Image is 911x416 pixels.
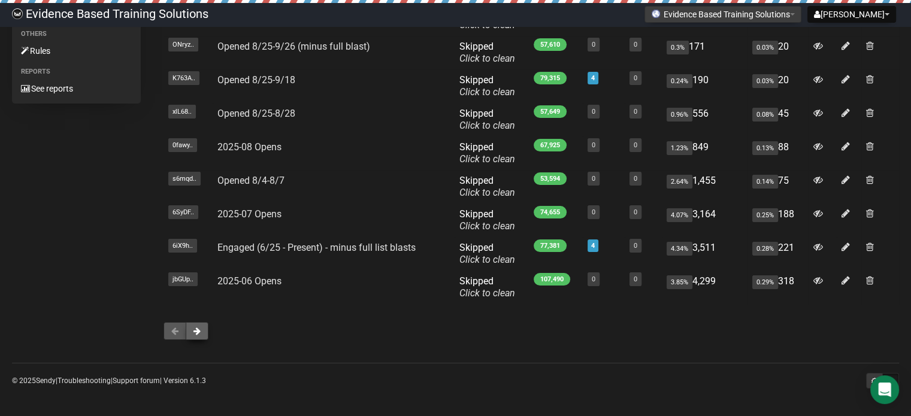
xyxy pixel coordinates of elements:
a: Click to clean [459,187,515,198]
a: Rules [12,41,141,60]
a: 0 [592,208,595,216]
td: 4,299 [662,271,747,304]
span: 0fawy.. [168,138,197,152]
button: [PERSON_NAME] [807,6,896,23]
a: See reports [12,79,141,98]
td: 20 [747,36,808,69]
span: 77,381 [534,239,567,252]
span: 53,594 [534,172,567,185]
td: 20 [747,69,808,103]
span: 4.07% [667,208,692,222]
a: 4 [591,242,595,250]
a: 0 [592,275,595,283]
span: 0.08% [752,108,778,122]
span: Skipped [459,141,515,165]
span: 0.28% [752,242,778,256]
a: Click to clean [459,120,515,131]
a: 0 [634,242,637,250]
span: 79,315 [534,72,567,84]
a: Click to clean [459,86,515,98]
span: 0.96% [667,108,692,122]
span: s6mqd.. [168,172,201,186]
img: 6a635aadd5b086599a41eda90e0773ac [12,8,23,19]
div: Open Intercom Messenger [870,375,899,404]
a: Click to clean [459,53,515,64]
span: 3.85% [667,275,692,289]
td: 556 [662,103,747,136]
span: 107,490 [534,273,570,286]
span: 57,610 [534,38,567,51]
a: Click to clean [459,153,515,165]
td: 190 [662,69,747,103]
td: 171 [662,36,747,69]
td: 3,164 [662,204,747,237]
a: Opened 8/25-8/28 [217,108,295,119]
span: 0.03% [752,41,778,54]
td: 221 [747,237,808,271]
a: Click to clean [459,287,515,299]
span: 57,649 [534,105,567,118]
span: Skipped [459,175,515,198]
a: 0 [592,41,595,48]
li: Reports [12,65,141,79]
a: 0 [634,275,637,283]
span: jbGUp.. [168,272,198,286]
td: 188 [747,204,808,237]
span: 0.29% [752,275,778,289]
span: 0.14% [752,175,778,189]
span: 6iX9h.. [168,239,197,253]
td: 88 [747,136,808,170]
td: 75 [747,170,808,204]
span: 4.34% [667,242,692,256]
a: Troubleshooting [57,376,111,385]
a: 0 [592,175,595,183]
td: 3,511 [662,237,747,271]
a: 2025-08 Opens [217,141,282,153]
span: xlL68.. [168,105,196,119]
span: Skipped [459,41,515,64]
a: 4 [591,74,595,82]
td: 318 [747,271,808,304]
a: 0 [592,141,595,149]
span: K763A.. [168,71,199,85]
span: Skipped [459,108,515,131]
a: Opened 8/4-8/7 [217,175,285,186]
a: 0 [634,208,637,216]
span: Skipped [459,242,515,265]
a: 0 [634,74,637,82]
a: Support forum [113,376,160,385]
span: ONryz.. [168,38,198,51]
span: 6SyDF.. [168,205,198,219]
span: 0.25% [752,208,778,222]
span: 1.23% [667,141,692,155]
span: 2.64% [667,175,692,189]
a: 0 [634,141,637,149]
li: Others [12,27,141,41]
a: Sendy [36,376,56,385]
p: © 2025 | | | Version 6.1.3 [12,374,206,387]
td: 45 [747,103,808,136]
a: 0 [634,108,637,116]
span: Skipped [459,208,515,232]
span: 0.03% [752,74,778,88]
td: 849 [662,136,747,170]
span: 74,655 [534,206,567,218]
a: Click to clean [459,254,515,265]
button: Evidence Based Training Solutions [644,6,801,23]
a: Click to clean [459,220,515,232]
span: 67,925 [534,139,567,151]
a: 0 [634,41,637,48]
a: Opened 8/25-9/18 [217,74,295,86]
td: 1,455 [662,170,747,204]
span: 0.3% [667,41,689,54]
a: 2025-06 Opens [217,275,282,287]
a: 0 [634,175,637,183]
a: Opened 8/25-9/26 (minus full blast) [217,41,370,52]
span: Skipped [459,74,515,98]
img: favicons [651,9,661,19]
span: Skipped [459,275,515,299]
a: 0 [592,108,595,116]
a: 2025-07 Opens [217,208,282,220]
a: Engaged (6/25 - Present) - minus full list blasts [217,242,416,253]
span: 0.24% [667,74,692,88]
